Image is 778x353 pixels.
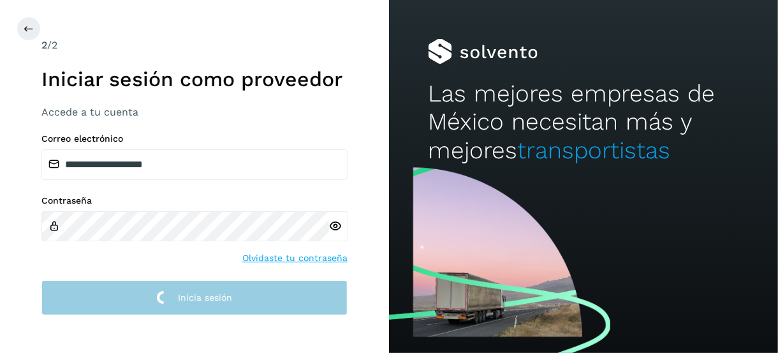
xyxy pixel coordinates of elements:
a: Olvidaste tu contraseña [242,252,348,265]
h1: Iniciar sesión como proveedor [41,67,348,91]
h2: Las mejores empresas de México necesitan más y mejores [428,80,739,165]
span: Inicia sesión [178,293,232,302]
h3: Accede a tu cuenta [41,106,348,118]
div: /2 [41,38,348,53]
label: Contraseña [41,195,348,206]
span: transportistas [517,137,670,164]
button: Inicia sesión [41,280,348,315]
label: Correo electrónico [41,133,348,144]
span: 2 [41,39,47,51]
